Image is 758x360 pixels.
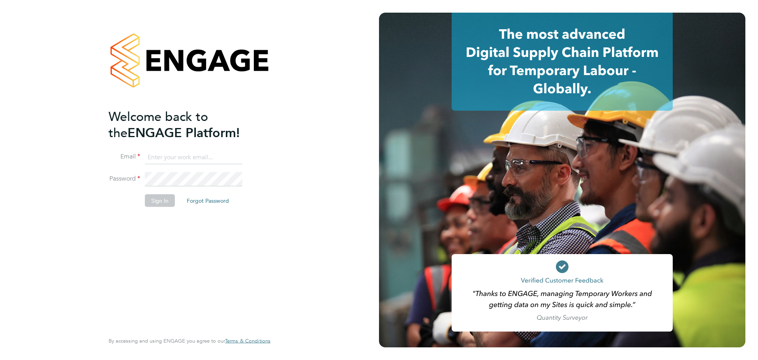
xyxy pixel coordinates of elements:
button: Sign In [145,194,175,207]
button: Forgot Password [180,194,235,207]
input: Enter your work email... [145,150,242,164]
span: By accessing and using ENGAGE you agree to our [109,337,270,344]
span: Welcome back to the [109,109,208,140]
label: Password [109,175,140,183]
h2: ENGAGE Platform! [109,108,263,141]
label: Email [109,153,140,161]
span: Terms & Conditions [225,337,270,344]
a: Terms & Conditions [225,338,270,344]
